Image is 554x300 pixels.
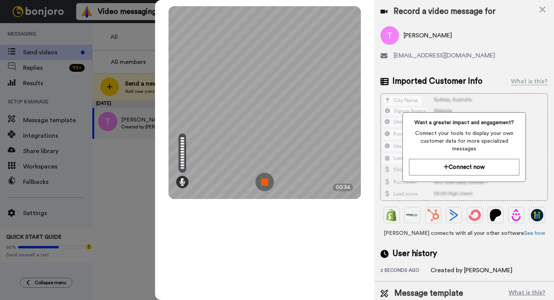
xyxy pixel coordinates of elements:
a: See how [524,231,545,236]
button: What is this? [506,288,548,299]
img: Ontraport [406,209,419,221]
div: What is this? [511,77,548,86]
div: 2 seconds ago [380,267,431,275]
span: Imported Customer Info [392,76,482,87]
span: Want a greater impact and engagement? [409,119,519,126]
span: [PERSON_NAME] connects with all your other software [380,229,548,237]
img: ConvertKit [469,209,481,221]
img: Shopify [385,209,398,221]
span: User history [392,248,437,260]
span: [EMAIL_ADDRESS][DOMAIN_NAME] [394,51,495,60]
img: ActiveCampaign [448,209,460,221]
div: 00:34 [333,184,353,191]
span: Connect your tools to display your own customer data for more specialized messages [409,130,519,153]
img: Hubspot [427,209,439,221]
button: Connect now [409,159,519,175]
img: Drip [510,209,522,221]
img: Patreon [489,209,502,221]
img: GoHighLevel [531,209,543,221]
div: Created by [PERSON_NAME] [431,266,512,275]
img: ic_record_stop.svg [255,173,274,191]
span: Message template [394,288,463,299]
